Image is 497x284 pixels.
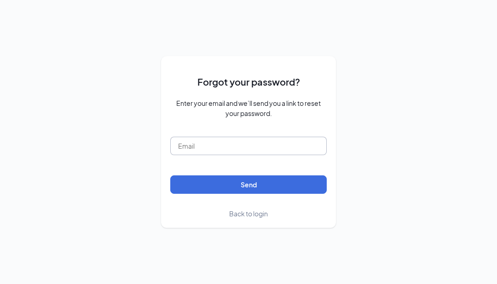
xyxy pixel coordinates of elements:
[229,209,268,218] span: Back to login
[229,209,268,219] a: Back to login
[170,175,327,194] button: Send
[197,75,300,89] span: Forgot your password?
[170,98,327,118] span: Enter your email and we’ll send you a link to reset your password.
[170,137,327,155] input: Email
